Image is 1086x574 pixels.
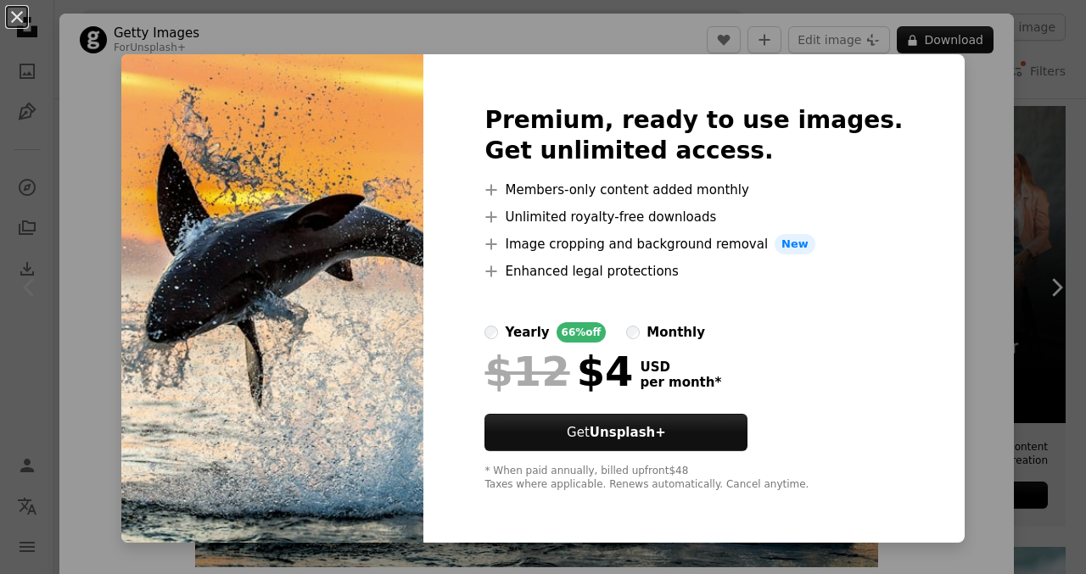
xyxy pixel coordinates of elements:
button: GetUnsplash+ [484,414,747,451]
span: $12 [484,349,569,393]
img: premium_photo-1664302180868-7d4be774ea23 [121,54,423,543]
h2: Premium, ready to use images. Get unlimited access. [484,105,903,166]
input: yearly66%off [484,326,498,339]
li: Members-only content added monthly [484,180,903,200]
strong: Unsplash+ [590,425,666,440]
li: Image cropping and background removal [484,234,903,254]
div: monthly [647,322,705,343]
li: Unlimited royalty-free downloads [484,207,903,227]
div: $4 [484,349,633,393]
li: Enhanced legal protections [484,261,903,281]
span: USD [640,359,721,375]
span: New [775,234,815,254]
div: yearly [505,322,549,343]
input: monthly [626,326,640,339]
div: 66% off [557,322,607,343]
span: per month * [640,375,721,390]
div: * When paid annually, billed upfront $48 Taxes where applicable. Renews automatically. Cancel any... [484,465,903,492]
